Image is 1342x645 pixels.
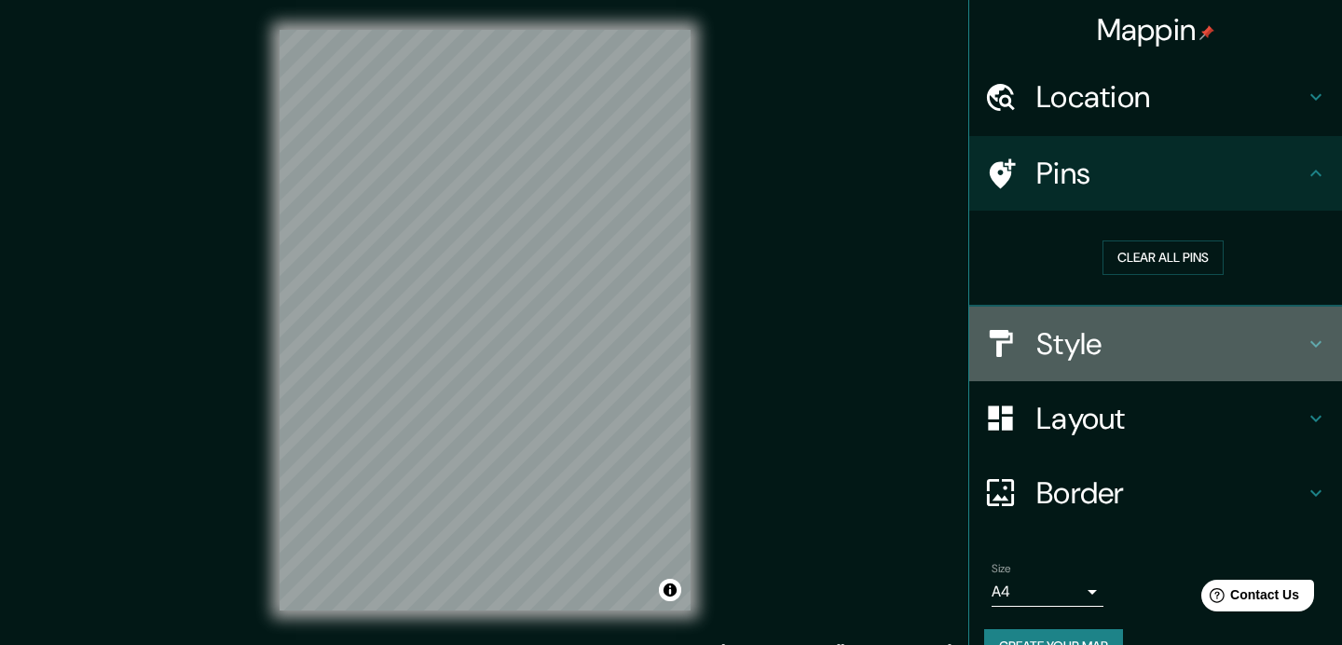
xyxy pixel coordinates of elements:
[659,579,681,601] button: Toggle attribution
[969,60,1342,134] div: Location
[1102,240,1224,275] button: Clear all pins
[1176,572,1321,624] iframe: Help widget launcher
[969,136,1342,211] div: Pins
[1036,400,1305,437] h4: Layout
[992,577,1103,607] div: A4
[1036,78,1305,116] h4: Location
[1036,155,1305,192] h4: Pins
[1097,11,1215,48] h4: Mappin
[969,381,1342,456] div: Layout
[280,30,691,611] canvas: Map
[1036,325,1305,363] h4: Style
[1199,25,1214,40] img: pin-icon.png
[969,307,1342,381] div: Style
[992,560,1011,576] label: Size
[969,456,1342,530] div: Border
[1036,474,1305,512] h4: Border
